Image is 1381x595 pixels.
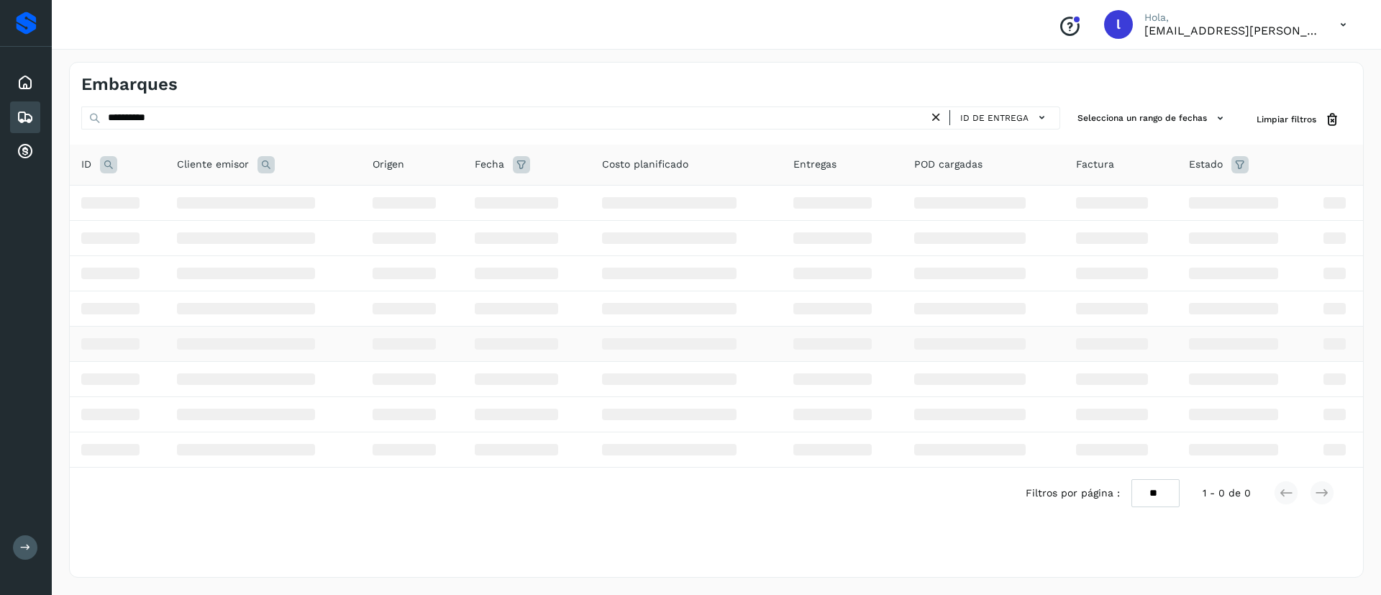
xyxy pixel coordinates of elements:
h4: Embarques [81,74,178,95]
button: Limpiar filtros [1245,106,1352,133]
span: Limpiar filtros [1257,113,1316,126]
span: Entregas [793,157,837,172]
span: POD cargadas [914,157,983,172]
span: Cliente emisor [177,157,249,172]
p: lauraamalia.castillo@xpertal.com [1144,24,1317,37]
button: Selecciona un rango de fechas [1072,106,1234,130]
div: Cuentas por cobrar [10,136,40,168]
button: ID de entrega [956,107,1054,128]
div: Embarques [10,101,40,133]
span: Estado [1189,157,1223,172]
span: ID [81,157,91,172]
span: 1 - 0 de 0 [1203,486,1251,501]
span: Factura [1076,157,1114,172]
span: Filtros por página : [1026,486,1120,501]
span: Origen [373,157,404,172]
span: Costo planificado [602,157,688,172]
span: Fecha [475,157,504,172]
div: Inicio [10,67,40,99]
p: Hola, [1144,12,1317,24]
span: ID de entrega [960,112,1029,124]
